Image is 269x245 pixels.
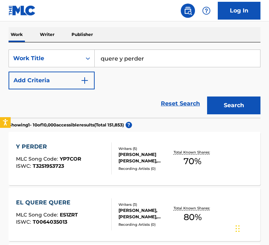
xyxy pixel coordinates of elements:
[202,6,211,15] img: help
[184,211,202,224] span: 80 %
[118,166,172,171] div: Recording Artists ( 0 )
[233,211,269,245] iframe: Chat Widget
[13,54,77,63] div: Work Title
[181,4,195,18] a: Public Search
[184,155,201,168] span: 70 %
[118,202,172,207] div: Writers ( 3 )
[16,142,81,151] div: Y PERDER
[60,212,78,218] span: ES1ZRT
[118,146,172,151] div: Writers ( 5 )
[207,97,260,114] button: Search
[9,188,260,241] a: EL QUERE QUEREMLC Song Code:ES1ZRTISWC:T0064035013Writers (3)[PERSON_NAME], [PERSON_NAME], SYMMAR...
[9,122,124,128] p: Showing 1 - 10 of 10,000 accessible results (Total 151,853 )
[16,156,60,162] span: MLC Song Code :
[174,150,212,155] p: Total Known Shares:
[174,205,212,211] p: Total Known Shares:
[9,27,25,42] p: Work
[60,156,81,162] span: YP7COR
[33,219,67,225] span: T0064035013
[69,27,95,42] p: Publisher
[80,76,89,85] img: 9d2ae6d4665cec9f34b9.svg
[16,212,60,218] span: MLC Song Code :
[9,72,95,89] button: Add Criteria
[9,49,260,118] form: Search Form
[184,6,192,15] img: search
[236,218,240,239] div: Drag
[38,27,57,42] p: Writer
[16,198,78,207] div: EL QUERE QUERE
[118,222,172,227] div: Recording Artists ( 0 )
[33,163,64,169] span: T3251953723
[126,122,132,128] span: ?
[16,219,33,225] span: ISWC :
[218,2,260,20] a: Log In
[16,163,33,169] span: ISWC :
[118,151,172,164] div: [PERSON_NAME] [PERSON_NAME], [PERSON_NAME], [PERSON_NAME] [PERSON_NAME] COLL [PERSON_NAME] DE LAS...
[157,96,204,111] a: Reset Search
[199,4,213,18] div: Help
[118,207,172,220] div: [PERSON_NAME], [PERSON_NAME], SYMMARK SYMMARK
[9,5,36,16] img: MLC Logo
[9,132,260,185] a: Y PERDERMLC Song Code:YP7CORISWC:T3251953723Writers (5)[PERSON_NAME] [PERSON_NAME], [PERSON_NAME]...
